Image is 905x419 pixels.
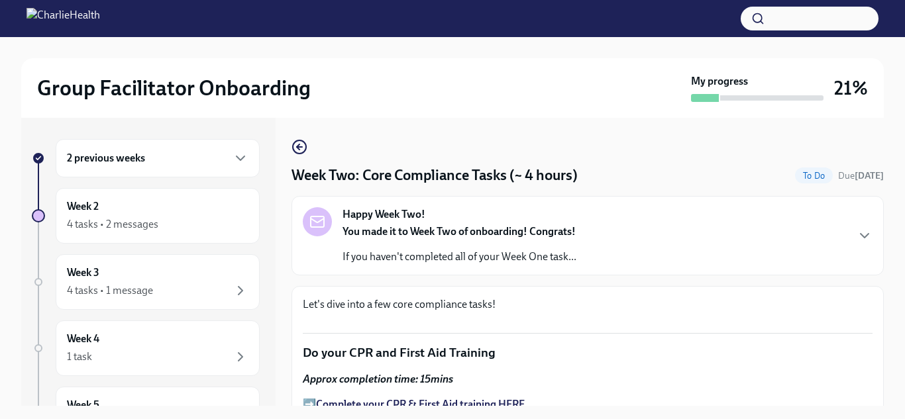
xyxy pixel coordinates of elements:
[32,188,260,244] a: Week 24 tasks • 2 messages
[32,320,260,376] a: Week 41 task
[795,171,833,181] span: To Do
[67,217,158,232] div: 4 tasks • 2 messages
[67,265,99,280] h6: Week 3
[343,207,425,222] strong: Happy Week Two!
[691,74,748,89] strong: My progress
[855,170,884,181] strong: [DATE]
[343,250,576,264] p: If you haven't completed all of your Week One task...
[838,169,884,182] span: September 29th, 2025 09:00
[343,225,576,238] strong: You made it to Week Two of onboarding! Congrats!
[67,349,92,364] div: 1 task
[67,199,99,214] h6: Week 2
[292,165,578,185] h4: Week Two: Core Compliance Tasks (~ 4 hours)
[27,8,100,29] img: CharlieHealth
[67,332,99,346] h6: Week 4
[303,397,873,412] p: ➡️
[56,139,260,177] div: 2 previous weeks
[303,373,453,385] strong: Approx completion time: 15mins
[67,398,99,412] h6: Week 5
[834,76,868,100] h3: 21%
[37,75,311,101] h2: Group Facilitator Onboarding
[32,254,260,310] a: Week 34 tasks • 1 message
[303,297,873,312] p: Let's dive into a few core compliance tasks!
[303,344,873,361] p: Do your CPR and First Aid Training
[67,151,145,165] h6: 2 previous weeks
[316,398,525,410] a: Complete your CPR & First Aid training HERE
[838,170,884,181] span: Due
[67,283,153,298] div: 4 tasks • 1 message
